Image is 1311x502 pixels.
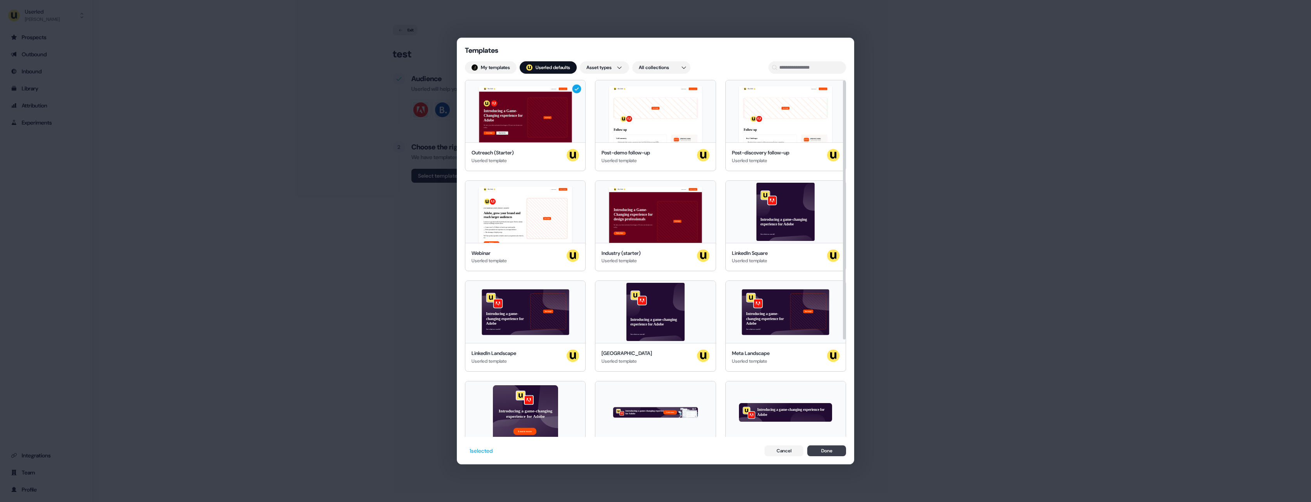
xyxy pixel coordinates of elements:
img: userled logo [827,149,839,161]
div: Userled template [472,357,516,365]
div: Userled template [472,257,507,265]
div: Userled template [472,157,514,164]
div: Userled template [602,357,652,365]
img: userled logo [697,149,709,161]
button: Introducing a game-changing experience for AdobeSee what we can do![GEOGRAPHIC_DATA]Userled templ... [595,280,716,372]
button: Introducing a game-changing experience for Adobe [725,381,846,472]
img: userled logo [827,350,839,362]
div: Templates [465,46,543,55]
button: All collections [632,61,690,74]
span: All collections [639,64,669,71]
button: Introducing a game-changing experience for AdobeLearn more [465,381,586,472]
img: userled logo [697,350,709,362]
button: Hey Adobe 👋Learn moreBook a demoIntroducing a Game-Changing experience for AdobeWe take your idea... [465,80,586,171]
img: userled logo [526,64,532,71]
img: userled logo [827,249,839,262]
button: Introducing a game-changing experience for AdobeSee what we can do!Your imageLinkedIn LandscapeUs... [465,280,586,372]
div: Userled template [602,257,641,265]
div: Webinar [472,249,507,257]
div: [GEOGRAPHIC_DATA] [602,350,652,357]
div: Userled template [732,257,768,265]
button: Hey Adobe 👋Learn moreBook a demoYour imageFollow upCall summary Understand what current conversio... [595,80,716,171]
button: Hey Adobe 👋Learn moreBook a demoIntroducing a Game-Changing experience for design professionalsWe... [595,180,716,272]
div: Meta Landscape [732,350,770,357]
img: userled logo [697,249,709,262]
div: ; [526,64,532,71]
img: Henry [472,64,478,71]
button: My templates [465,61,517,74]
button: Introducing a game-changing experience for AdobeSee what we can do!Your imageMeta LandscapeUserle... [725,280,846,372]
img: userled logo [567,249,579,262]
div: Post-discovery follow-up [732,149,789,157]
div: LinkedIn Landscape [472,350,516,357]
button: Done [807,445,846,456]
button: Asset types [580,61,629,74]
button: 1selected [465,445,497,457]
button: Introducing a game-changing experience for AdobeSee what we can do!LinkedIn SquareUserled templat... [725,180,846,272]
button: Cancel [765,445,803,456]
div: LinkedIn Square [732,249,768,257]
div: Industry (starter) [602,249,641,257]
button: Hey Adobe 👋Learn moreBook a demoLIVE WEBINAR | [DATE] 1PM EST | 10AM PSTAdobe, grow your brand an... [465,180,586,272]
div: Userled template [732,357,770,365]
img: userled logo [567,350,579,362]
img: userled logo [567,149,579,161]
button: Introducing a game-changing experience for AdobeLearn more [595,381,716,472]
button: Hey Adobe 👋Learn moreBook a demoYour imageFollow upKey Challenges Breaking down content for diffe... [725,80,846,171]
div: Userled template [732,157,789,164]
div: 1 selected [470,447,492,455]
button: userled logo;Userled defaults [520,61,577,74]
div: Userled template [602,157,650,164]
div: Post-demo follow-up [602,149,650,157]
div: Outreach (Starter) [472,149,514,157]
